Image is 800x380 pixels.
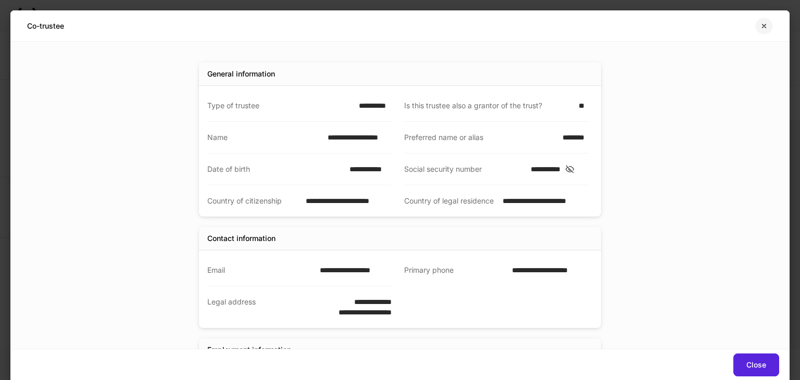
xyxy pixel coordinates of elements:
div: Is this trustee also a grantor of the trust? [404,100,572,111]
div: Name [207,132,321,143]
h5: Co-trustee [27,21,64,31]
div: Email [207,265,314,275]
div: Contact information [207,233,276,244]
div: Type of trustee [207,100,353,111]
button: Close [733,353,779,376]
div: Date of birth [207,164,343,174]
div: Legal address [207,297,306,318]
div: Primary phone [404,265,506,276]
div: Social security number [404,164,524,174]
div: General information [207,69,275,79]
div: Employment information [207,345,291,355]
div: Preferred name or alias [404,132,556,143]
div: Close [746,361,766,369]
div: Country of legal residence [404,196,496,206]
div: Country of citizenship [207,196,299,206]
